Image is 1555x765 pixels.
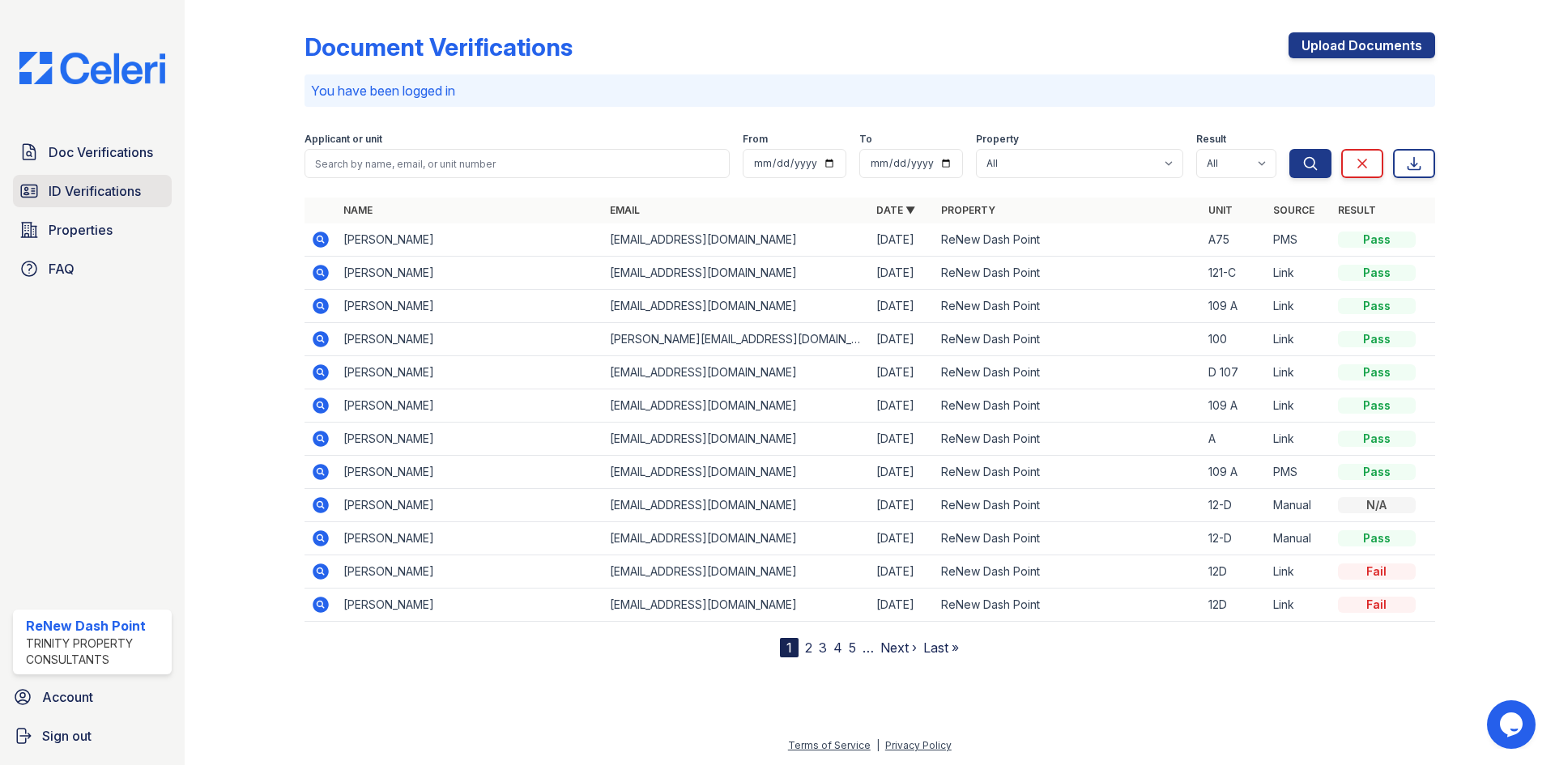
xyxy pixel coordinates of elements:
td: Link [1267,555,1331,589]
div: 1 [780,638,799,657]
td: [DATE] [870,389,935,423]
span: Properties [49,220,113,240]
td: [PERSON_NAME] [337,290,603,323]
td: Manual [1267,522,1331,555]
a: Upload Documents [1289,32,1435,58]
td: [EMAIL_ADDRESS][DOMAIN_NAME] [603,290,870,323]
label: Property [976,133,1019,146]
td: ReNew Dash Point [935,423,1201,456]
td: [PERSON_NAME] [337,555,603,589]
td: ReNew Dash Point [935,589,1201,622]
td: [PERSON_NAME] [337,223,603,257]
input: Search by name, email, or unit number [305,149,730,178]
td: ReNew Dash Point [935,223,1201,257]
td: [PERSON_NAME] [337,489,603,522]
td: [EMAIL_ADDRESS][DOMAIN_NAME] [603,456,870,489]
label: Result [1196,133,1226,146]
td: Link [1267,290,1331,323]
div: N/A [1338,497,1416,513]
div: Pass [1338,364,1416,380]
span: … [863,638,874,657]
img: CE_Logo_Blue-a8612792a0a2168367f1c8372b55b34899dd931a85d93a1a3d3e32e68fde9ad4.png [6,52,178,84]
label: From [743,133,768,146]
a: 5 [849,640,856,656]
div: ReNew Dash Point [26,616,165,635]
a: Unit [1208,204,1233,216]
td: 12D [1202,589,1267,622]
div: Pass [1338,431,1416,447]
td: 100 [1202,323,1267,356]
div: Pass [1338,232,1416,248]
a: 3 [819,640,827,656]
td: 109 A [1202,456,1267,489]
td: Link [1267,589,1331,622]
div: Trinity Property Consultants [26,635,165,668]
td: [EMAIL_ADDRESS][DOMAIN_NAME] [603,522,870,555]
td: 121-C [1202,257,1267,290]
p: You have been logged in [311,81,1429,100]
div: Pass [1338,397,1416,414]
td: [EMAIL_ADDRESS][DOMAIN_NAME] [603,389,870,423]
a: Result [1338,204,1376,216]
div: Pass [1338,265,1416,281]
a: Sign out [6,720,178,752]
span: Account [42,687,93,707]
td: ReNew Dash Point [935,323,1201,356]
label: Applicant or unit [305,133,382,146]
td: [EMAIL_ADDRESS][DOMAIN_NAME] [603,257,870,290]
iframe: chat widget [1487,700,1539,749]
td: [PERSON_NAME] [337,356,603,389]
a: Account [6,681,178,713]
td: [DATE] [870,423,935,456]
td: A [1202,423,1267,456]
a: Email [610,204,640,216]
td: [PERSON_NAME] [337,522,603,555]
td: [DATE] [870,290,935,323]
td: 109 A [1202,389,1267,423]
td: [DATE] [870,323,935,356]
a: Date ▼ [876,204,915,216]
td: [DATE] [870,489,935,522]
td: [PERSON_NAME] [337,389,603,423]
div: Fail [1338,563,1416,580]
a: 2 [805,640,812,656]
td: Link [1267,423,1331,456]
td: [DATE] [870,589,935,622]
a: Privacy Policy [885,739,952,751]
td: Manual [1267,489,1331,522]
td: [EMAIL_ADDRESS][DOMAIN_NAME] [603,489,870,522]
td: [PERSON_NAME] [337,323,603,356]
td: [EMAIL_ADDRESS][DOMAIN_NAME] [603,356,870,389]
td: [EMAIL_ADDRESS][DOMAIN_NAME] [603,555,870,589]
a: Terms of Service [788,739,871,751]
a: Source [1273,204,1314,216]
div: Document Verifications [305,32,573,62]
td: [EMAIL_ADDRESS][DOMAIN_NAME] [603,423,870,456]
td: [PERSON_NAME] [337,589,603,622]
div: Pass [1338,464,1416,480]
td: [DATE] [870,522,935,555]
a: Properties [13,214,172,246]
span: Sign out [42,726,92,746]
td: [PERSON_NAME][EMAIL_ADDRESS][DOMAIN_NAME] [603,323,870,356]
td: ReNew Dash Point [935,456,1201,489]
div: | [876,739,880,751]
td: ReNew Dash Point [935,356,1201,389]
td: ReNew Dash Point [935,555,1201,589]
div: Pass [1338,298,1416,314]
a: Last » [923,640,959,656]
span: ID Verifications [49,181,141,201]
td: PMS [1267,223,1331,257]
td: 12-D [1202,489,1267,522]
div: Pass [1338,530,1416,546]
td: [DATE] [870,223,935,257]
td: A75 [1202,223,1267,257]
td: 12D [1202,555,1267,589]
a: Name [343,204,373,216]
td: ReNew Dash Point [935,522,1201,555]
td: PMS [1267,456,1331,489]
span: Doc Verifications [49,142,153,162]
span: FAQ [49,259,75,278]
td: [EMAIL_ADDRESS][DOMAIN_NAME] [603,589,870,622]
